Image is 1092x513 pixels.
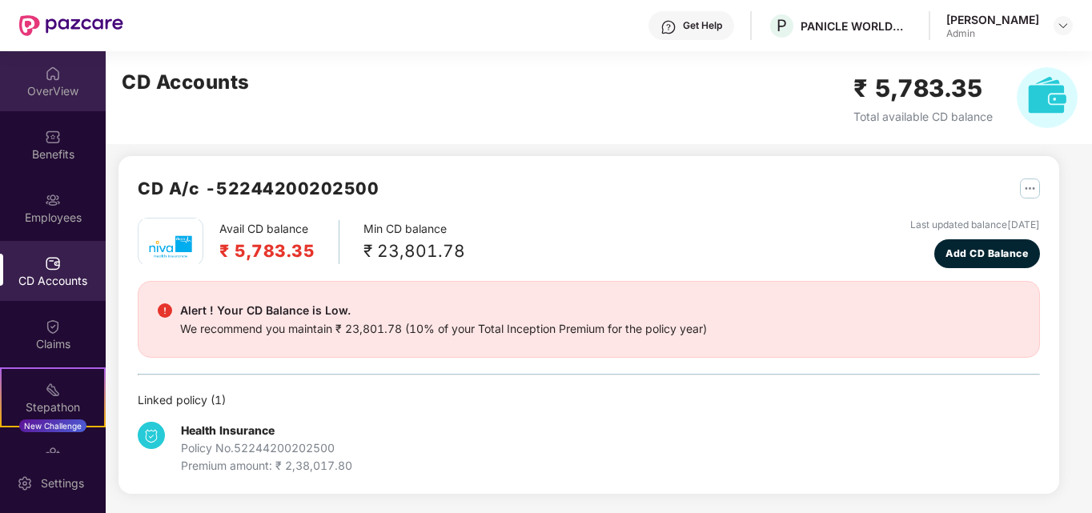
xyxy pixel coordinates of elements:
img: svg+xml;base64,PHN2ZyB4bWxucz0iaHR0cDovL3d3dy53My5vcmcvMjAwMC9zdmciIHdpZHRoPSIyMSIgaGVpZ2h0PSIyMC... [45,382,61,398]
span: Add CD Balance [945,246,1028,261]
h2: CD Accounts [122,67,250,98]
div: Stepathon [2,399,104,415]
img: svg+xml;base64,PHN2ZyBpZD0iSG9tZSIgeG1sbnM9Imh0dHA6Ly93d3cudzMub3JnLzIwMDAvc3ZnIiB3aWR0aD0iMjAiIG... [45,66,61,82]
button: Add CD Balance [934,239,1041,268]
div: PANICLE WORLDWIDE PRIVATE LIMITED [801,18,913,34]
div: Avail CD balance [219,220,339,264]
img: svg+xml;base64,PHN2ZyBpZD0iQ2xhaW0iIHhtbG5zPSJodHRwOi8vd3d3LnczLm9yZy8yMDAwL3N2ZyIgd2lkdGg9IjIwIi... [45,319,61,335]
div: Alert ! Your CD Balance is Low. [180,301,707,320]
img: svg+xml;base64,PHN2ZyBpZD0iSGVscC0zMngzMiIgeG1sbnM9Imh0dHA6Ly93d3cudzMub3JnLzIwMDAvc3ZnIiB3aWR0aD... [660,19,676,35]
img: svg+xml;base64,PHN2ZyBpZD0iRHJvcGRvd24tMzJ4MzIiIHhtbG5zPSJodHRwOi8vd3d3LnczLm9yZy8yMDAwL3N2ZyIgd2... [1057,19,1070,32]
img: svg+xml;base64,PHN2ZyBpZD0iRW1wbG95ZWVzIiB4bWxucz0iaHR0cDovL3d3dy53My5vcmcvMjAwMC9zdmciIHdpZHRoPS... [45,192,61,208]
img: svg+xml;base64,PHN2ZyB4bWxucz0iaHR0cDovL3d3dy53My5vcmcvMjAwMC9zdmciIHdpZHRoPSIyNSIgaGVpZ2h0PSIyNS... [1020,178,1040,198]
div: Last updated balance [DATE] [910,218,1040,233]
img: svg+xml;base64,PHN2ZyB4bWxucz0iaHR0cDovL3d3dy53My5vcmcvMjAwMC9zdmciIHhtbG5zOnhsaW5rPSJodHRwOi8vd3... [1017,67,1078,128]
img: svg+xml;base64,PHN2ZyBpZD0iRGFuZ2VyX2FsZXJ0IiBkYXRhLW5hbWU9IkRhbmdlciBhbGVydCIgeG1sbnM9Imh0dHA6Ly... [158,303,172,318]
b: Health Insurance [181,423,275,437]
img: New Pazcare Logo [19,15,123,36]
span: P [777,16,787,35]
img: svg+xml;base64,PHN2ZyBpZD0iRW5kb3JzZW1lbnRzIiB4bWxucz0iaHR0cDovL3d3dy53My5vcmcvMjAwMC9zdmciIHdpZH... [45,445,61,461]
img: svg+xml;base64,PHN2ZyB4bWxucz0iaHR0cDovL3d3dy53My5vcmcvMjAwMC9zdmciIHdpZHRoPSIzNCIgaGVpZ2h0PSIzNC... [138,422,165,449]
div: Admin [946,27,1039,40]
img: mbhicl.png [143,218,199,275]
h2: ₹ 5,783.35 [853,70,993,107]
img: svg+xml;base64,PHN2ZyBpZD0iQ0RfQWNjb3VudHMiIGRhdGEtbmFtZT0iQ0QgQWNjb3VudHMiIHhtbG5zPSJodHRwOi8vd3... [45,255,61,271]
h2: ₹ 5,783.35 [219,238,315,264]
div: Settings [36,475,89,491]
div: New Challenge [19,419,86,432]
div: Policy No. 52244200202500 [181,439,352,457]
img: svg+xml;base64,PHN2ZyBpZD0iU2V0dGluZy0yMHgyMCIgeG1sbnM9Imh0dHA6Ly93d3cudzMub3JnLzIwMDAvc3ZnIiB3aW... [17,475,33,491]
span: Total available CD balance [853,110,993,123]
div: [PERSON_NAME] [946,12,1039,27]
div: We recommend you maintain ₹ 23,801.78 (10% of your Total Inception Premium for the policy year) [180,320,707,338]
div: Linked policy ( 1 ) [138,391,1040,409]
h2: CD A/c - 52244200202500 [138,175,379,202]
div: ₹ 23,801.78 [363,238,465,264]
div: Premium amount: ₹ 2,38,017.80 [181,457,352,475]
div: Min CD balance [363,220,465,264]
div: Get Help [683,19,722,32]
img: svg+xml;base64,PHN2ZyBpZD0iQmVuZWZpdHMiIHhtbG5zPSJodHRwOi8vd3d3LnczLm9yZy8yMDAwL3N2ZyIgd2lkdGg9Ij... [45,129,61,145]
